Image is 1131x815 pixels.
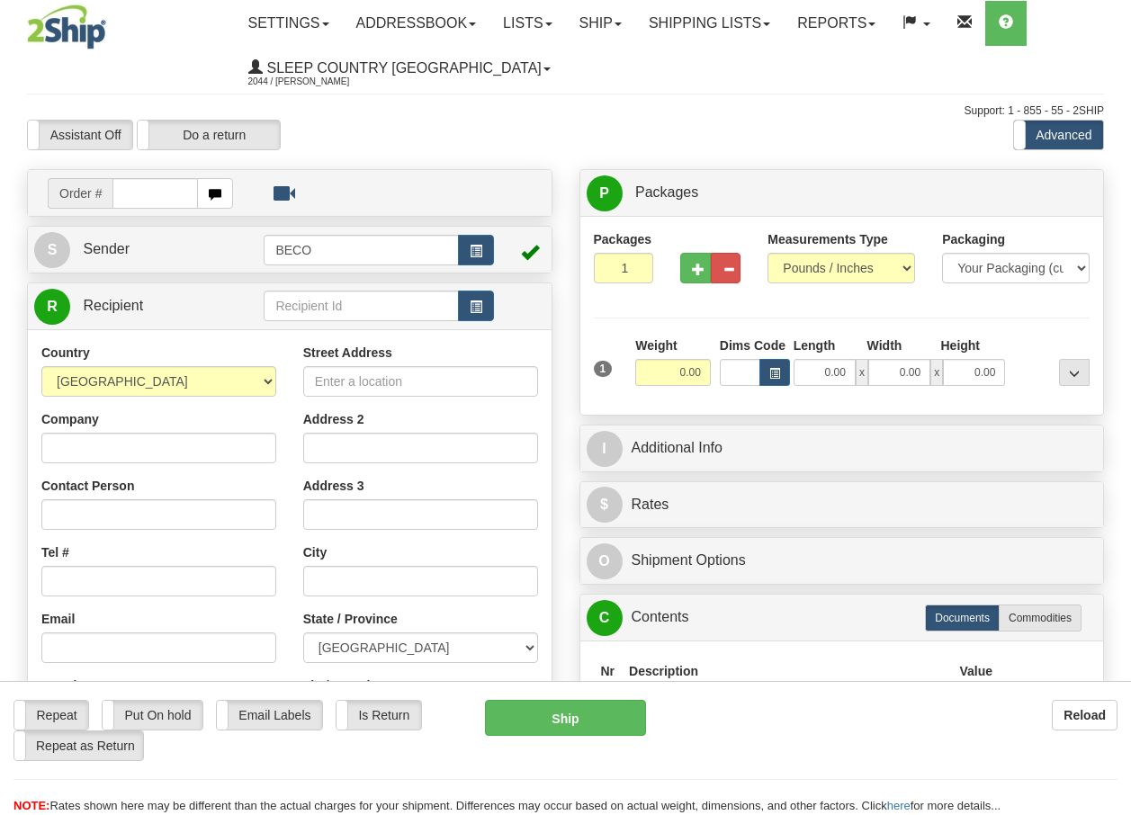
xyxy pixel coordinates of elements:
label: Company [41,410,99,428]
span: x [930,359,943,386]
label: Documents [925,605,1000,631]
th: Description [622,655,952,688]
label: Address 3 [303,477,364,495]
span: x [856,359,868,386]
img: logo2044.jpg [27,4,106,49]
label: Packaging [942,230,1005,248]
a: Shipping lists [635,1,784,46]
label: Country [41,344,90,362]
span: NOTE: [13,799,49,812]
a: Sleep Country [GEOGRAPHIC_DATA] 2044 / [PERSON_NAME] [235,46,564,91]
label: Do a return [138,121,280,149]
th: Value [952,655,1000,688]
span: Order # [48,178,112,209]
label: Email [41,610,75,628]
label: Put On hold [103,701,202,730]
a: Reports [784,1,889,46]
label: Height [940,336,980,354]
b: Reload [1064,708,1106,722]
label: Contact Person [41,477,134,495]
a: $Rates [587,487,1098,524]
label: Repeat [14,701,88,730]
label: Tax Id [41,676,76,694]
iframe: chat widget [1090,316,1129,499]
a: P Packages [587,175,1098,211]
span: 1 [594,361,613,377]
a: CContents [587,599,1098,636]
span: Recipient [83,298,143,313]
button: Ship [485,700,647,736]
label: Measurements Type [767,230,888,248]
span: Sleep Country [GEOGRAPHIC_DATA] [263,60,542,76]
label: Assistant Off [28,121,132,149]
label: State / Province [303,610,398,628]
label: Email Labels [217,701,322,730]
label: Packages [594,230,652,248]
label: Is Return [337,701,421,730]
label: Street Address [303,344,392,362]
label: Weight [635,336,677,354]
span: I [587,431,623,467]
span: P [587,175,623,211]
a: here [887,799,911,812]
input: Enter a location [303,366,538,397]
span: R [34,289,70,325]
label: Commodities [999,605,1082,631]
a: Lists [489,1,565,46]
label: Width [867,336,902,354]
label: Advanced [1014,121,1103,149]
label: Address 2 [303,410,364,428]
a: R Recipient [34,288,238,325]
span: Packages [635,184,698,200]
label: Zip / Postal [303,676,371,694]
label: Tel # [41,543,69,561]
a: S Sender [34,231,264,268]
input: Sender Id [264,235,458,265]
label: City [303,543,327,561]
a: IAdditional Info [587,430,1098,467]
span: Sender [83,241,130,256]
label: Repeat as Return [14,731,143,760]
div: Support: 1 - 855 - 55 - 2SHIP [27,103,1104,119]
div: ... [1059,359,1090,386]
label: Length [794,336,836,354]
input: Recipient Id [264,291,458,321]
a: Settings [235,1,343,46]
a: Addressbook [343,1,490,46]
span: O [587,543,623,579]
a: OShipment Options [587,542,1098,579]
span: S [34,232,70,268]
label: Dims Code [720,336,785,354]
button: Reload [1052,700,1118,730]
th: Nr [594,655,623,688]
span: C [587,600,623,636]
span: 2044 / [PERSON_NAME] [248,73,383,91]
span: $ [587,487,623,523]
a: Ship [566,1,635,46]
